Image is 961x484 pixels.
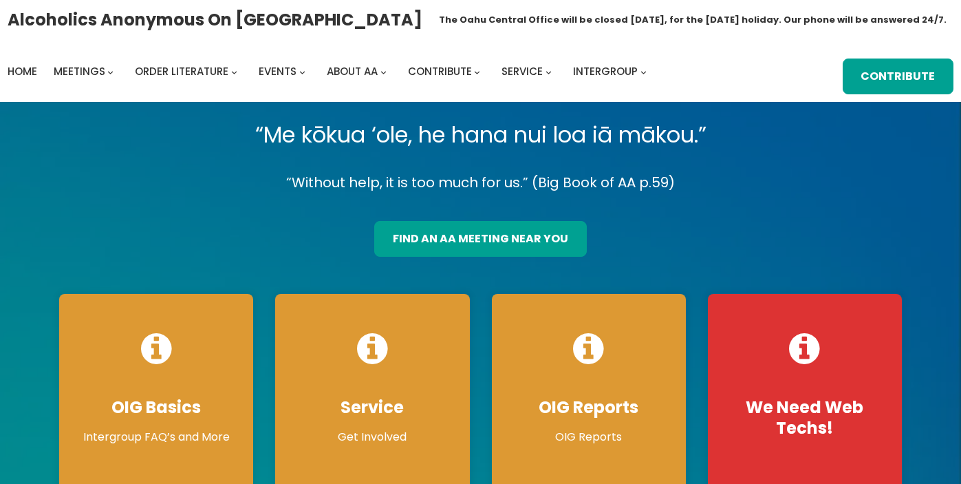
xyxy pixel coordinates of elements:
span: Contribute [408,64,472,78]
span: Events [259,64,296,78]
span: Order Literature [135,64,228,78]
span: Home [8,64,37,78]
p: “Without help, it is too much for us.” (Big Book of AA p.59) [48,171,913,195]
a: Alcoholics Anonymous on [GEOGRAPHIC_DATA] [8,5,422,34]
a: Contribute [843,59,954,94]
button: Meetings submenu [107,68,114,74]
button: About AA submenu [380,68,387,74]
a: Home [8,62,37,81]
h1: The Oahu Central Office will be closed [DATE], for the [DATE] holiday. Our phone will be answered... [439,13,947,27]
span: Intergroup [573,64,638,78]
p: Get Involved [289,429,455,445]
a: Contribute [408,62,472,81]
button: Order Literature submenu [231,68,237,74]
nav: Intergroup [8,62,651,81]
button: Intergroup submenu [640,68,647,74]
h4: OIG Basics [73,397,239,418]
p: Intergroup FAQ’s and More [73,429,239,445]
p: OIG Reports [506,429,672,445]
span: About AA [327,64,378,78]
h4: Service [289,397,455,418]
h4: OIG Reports [506,397,672,418]
a: find an aa meeting near you [374,221,587,257]
span: Service [501,64,543,78]
a: Events [259,62,296,81]
a: Service [501,62,543,81]
button: Service submenu [546,68,552,74]
a: About AA [327,62,378,81]
h4: We Need Web Techs! [722,397,888,439]
button: Contribute submenu [474,68,480,74]
span: Meetings [54,64,105,78]
p: “Me kōkua ‘ole, he hana nui loa iā mākou.” [48,116,913,154]
a: Meetings [54,62,105,81]
button: Events submenu [299,68,305,74]
a: Intergroup [573,62,638,81]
